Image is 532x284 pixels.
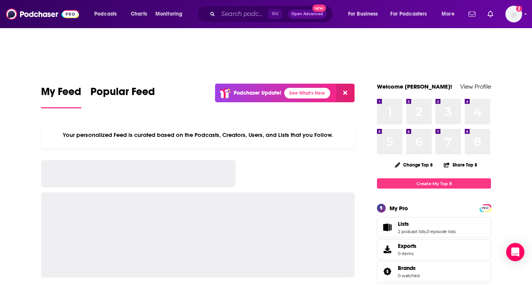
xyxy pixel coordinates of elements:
button: open menu [150,8,192,20]
a: Welcome [PERSON_NAME]! [377,83,452,90]
div: Open Intercom Messenger [506,243,524,261]
button: Show profile menu [505,6,522,22]
a: Show notifications dropdown [465,8,478,21]
span: Lists [377,217,491,238]
span: Brands [377,261,491,282]
span: Lists [398,221,409,227]
svg: Add a profile image [516,6,522,12]
button: Share Top 8 [443,157,478,172]
a: Lists [398,221,456,227]
a: 0 watched [398,273,420,278]
input: Search podcasts, credits, & more... [218,8,268,20]
span: Popular Feed [90,85,155,103]
a: Popular Feed [90,85,155,108]
span: My Feed [41,85,81,103]
button: open menu [436,8,464,20]
a: 0 episode lists [427,229,456,234]
a: 2 podcast lists [398,229,426,234]
span: Exports [398,243,416,249]
span: Podcasts [94,9,117,19]
img: User Profile [505,6,522,22]
a: Show notifications dropdown [484,8,496,21]
button: open menu [343,8,388,20]
span: Open Advanced [291,12,323,16]
span: PRO [481,205,490,211]
span: 0 items [398,251,416,256]
a: Brands [380,266,395,277]
a: Exports [377,239,491,260]
a: Brands [398,265,420,271]
span: ⌘ K [268,9,282,19]
img: Podchaser - Follow, Share and Rate Podcasts [6,7,79,21]
a: See What's New [284,88,330,98]
button: open menu [89,8,127,20]
a: Lists [380,222,395,233]
span: Monitoring [155,9,182,19]
span: Charts [131,9,147,19]
a: Charts [126,8,152,20]
div: Search podcasts, credits, & more... [204,5,340,23]
span: Brands [398,265,416,271]
div: Your personalized Feed is curated based on the Podcasts, Creators, Users, and Lists that you Follow. [41,122,355,148]
a: Create My Top 8 [377,178,491,189]
p: Podchaser Update! [234,90,281,96]
button: open menu [386,8,438,20]
a: My Feed [41,85,81,108]
span: More [442,9,454,19]
span: For Podcasters [390,9,427,19]
div: My Pro [389,205,408,212]
a: View Profile [460,83,491,90]
span: For Business [348,9,378,19]
a: PRO [481,205,490,211]
span: Exports [380,244,395,255]
span: New [312,5,326,12]
span: Logged in as lizziehan [505,6,522,22]
button: Change Top 8 [390,160,437,170]
button: Open AdvancedNew [288,10,326,19]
